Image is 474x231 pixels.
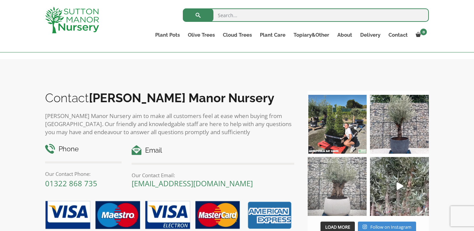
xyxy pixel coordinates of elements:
a: Topiary&Other [290,30,333,40]
h4: Email [132,145,294,156]
a: Delivery [356,30,384,40]
img: logo [45,7,99,33]
p: [PERSON_NAME] Manor Nursery aim to make all customers feel at ease when buying from [GEOGRAPHIC_D... [45,112,294,136]
img: A beautiful multi-stem Spanish Olive tree potted in our luxurious fibre clay pots 😍😍 [370,95,429,154]
a: 01322 868 735 [45,178,97,188]
img: Our elegant & picturesque Angustifolia Cones are an exquisite addition to your Bay Tree collectio... [308,95,367,154]
svg: Instagram [363,224,367,229]
p: Our Contact Email: [132,171,294,179]
a: Contact [384,30,412,40]
img: New arrivals Monday morning of beautiful olive trees 🤩🤩 The weather is beautiful this summer, gre... [370,157,429,216]
p: Our Contact Phone: [45,170,122,178]
a: Cloud Trees [219,30,256,40]
svg: Play [397,182,403,190]
a: 0 [412,30,429,40]
a: Olive Trees [184,30,219,40]
h2: Contact [45,91,294,105]
a: About [333,30,356,40]
span: Follow on Instagram [370,224,411,230]
a: [EMAIL_ADDRESS][DOMAIN_NAME] [132,178,253,188]
h4: Phone [45,144,122,154]
a: Plant Care [256,30,290,40]
b: [PERSON_NAME] Manor Nursery [89,91,274,105]
a: Plant Pots [151,30,184,40]
input: Search... [183,8,429,22]
img: Check out this beauty we potted at our nursery today ❤️‍🔥 A huge, ancient gnarled Olive tree plan... [308,157,367,216]
span: Load More [325,224,350,230]
span: 0 [420,29,427,35]
a: Play [370,157,429,216]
